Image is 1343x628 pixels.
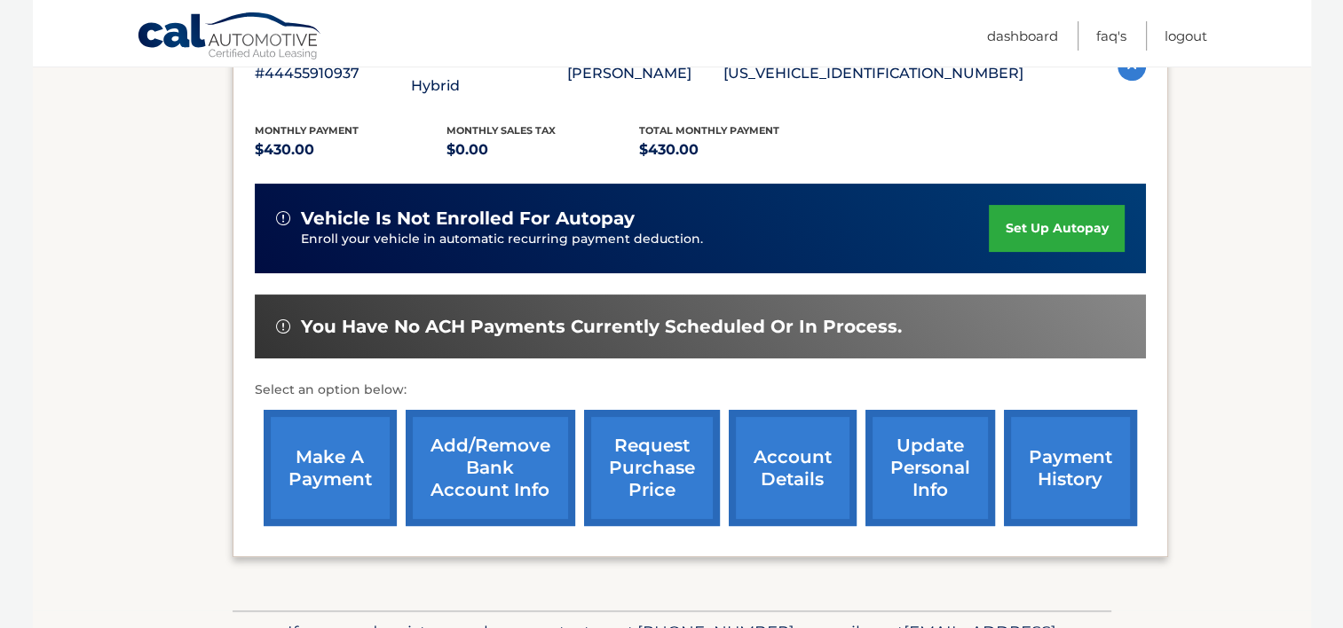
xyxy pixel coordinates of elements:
img: alert-white.svg [276,319,290,334]
a: request purchase price [584,410,720,526]
a: set up autopay [989,205,1124,252]
a: FAQ's [1096,21,1126,51]
a: account details [729,410,857,526]
p: $0.00 [446,137,639,162]
p: $430.00 [639,137,832,162]
span: Monthly sales Tax [446,124,556,137]
p: #44455910937 [255,61,411,86]
a: Dashboard [987,21,1058,51]
span: Total Monthly Payment [639,124,779,137]
a: make a payment [264,410,397,526]
p: [US_VEHICLE_IDENTIFICATION_NUMBER] [723,61,1023,86]
p: Select an option below: [255,380,1146,401]
p: Enroll your vehicle in automatic recurring payment deduction. [301,230,990,249]
p: [PERSON_NAME] [567,61,723,86]
img: alert-white.svg [276,211,290,225]
a: Logout [1165,21,1207,51]
a: payment history [1004,410,1137,526]
a: update personal info [865,410,995,526]
span: You have no ACH payments currently scheduled or in process. [301,316,902,338]
p: 2025 Honda CR-V Hybrid [411,49,567,98]
span: vehicle is not enrolled for autopay [301,208,635,230]
a: Add/Remove bank account info [406,410,575,526]
span: Monthly Payment [255,124,359,137]
p: $430.00 [255,137,447,162]
a: Cal Automotive [137,12,323,63]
